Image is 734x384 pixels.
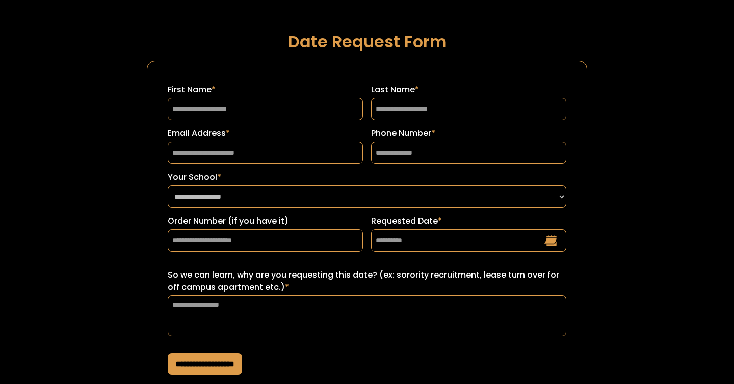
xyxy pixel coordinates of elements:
label: Your School [168,171,566,183]
label: Requested Date [371,215,566,227]
label: Order Number (if you have it) [168,215,363,227]
label: Phone Number [371,127,566,140]
label: So we can learn, why are you requesting this date? (ex: sorority recruitment, lease turn over for... [168,269,566,293]
label: Email Address [168,127,363,140]
label: First Name [168,84,363,96]
label: Last Name [371,84,566,96]
h1: Date Request Form [147,33,587,50]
